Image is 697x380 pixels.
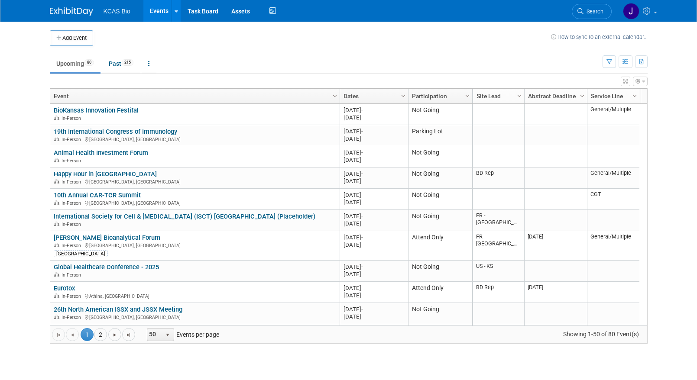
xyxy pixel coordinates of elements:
[344,284,404,292] div: [DATE]
[344,106,404,114] div: [DATE]
[54,263,159,271] a: Global Healthcare Conference - 2025
[344,263,404,271] div: [DATE]
[587,104,639,125] td: General/Multiple
[551,34,648,40] a: How to sync to an external calendar...
[591,89,634,103] a: Service Line
[344,89,402,103] a: Dates
[81,328,94,341] span: 1
[473,167,524,189] td: BD Rep
[555,328,647,340] span: Showing 1-50 of 80 Event(s)
[62,200,84,206] span: In-Person
[62,222,84,227] span: In-Person
[54,222,59,226] img: In-Person Event
[147,328,162,341] span: 50
[399,89,408,102] a: Column Settings
[344,149,404,156] div: [DATE]
[464,93,471,100] span: Column Settings
[361,192,363,198] span: -
[125,332,132,338] span: Go to the last page
[361,213,363,219] span: -
[54,135,336,143] div: [GEOGRAPHIC_DATA], [GEOGRAPHIC_DATA]
[524,231,587,261] td: [DATE]
[477,89,519,103] a: Site Lead
[463,89,472,102] a: Column Settings
[62,116,84,121] span: In-Person
[344,170,404,177] div: [DATE]
[50,55,100,72] a: Upcoming80
[361,264,363,270] span: -
[361,107,363,113] span: -
[108,328,121,341] a: Go to the next page
[344,191,404,199] div: [DATE]
[408,146,472,167] td: Not Going
[631,93,638,100] span: Column Settings
[344,177,404,185] div: [DATE]
[623,3,639,19] img: Jason Hannah
[54,272,59,277] img: In-Person Event
[344,156,404,164] div: [DATE]
[344,220,404,227] div: [DATE]
[579,93,586,100] span: Column Settings
[361,234,363,241] span: -
[344,213,404,220] div: [DATE]
[54,242,336,249] div: [GEOGRAPHIC_DATA], [GEOGRAPHIC_DATA]
[473,231,524,261] td: FR - [GEOGRAPHIC_DATA]
[55,332,62,338] span: Go to the first page
[104,8,130,15] span: KCAS Bio
[62,315,84,320] span: In-Person
[361,306,363,312] span: -
[54,106,139,114] a: BioKansas Innovation Festifal
[62,243,84,248] span: In-Person
[62,158,84,164] span: In-Person
[344,128,404,135] div: [DATE]
[54,170,157,178] a: Happy Hour in [GEOGRAPHIC_DATA]
[408,167,472,189] td: Not Going
[516,93,523,100] span: Column Settings
[54,234,160,242] a: [PERSON_NAME] Bioanalytical Forum
[54,137,59,141] img: In-Person Event
[111,332,118,338] span: Go to the next page
[515,89,524,102] a: Column Settings
[361,128,363,135] span: -
[69,332,76,338] span: Go to the previous page
[524,282,587,303] td: [DATE]
[577,89,587,102] a: Column Settings
[84,59,94,66] span: 80
[572,4,612,19] a: Search
[54,213,315,220] a: International Society for Cell & [MEDICAL_DATA] (ISCT) [GEOGRAPHIC_DATA] (Placeholder)
[62,137,84,142] span: In-Person
[584,8,603,15] span: Search
[344,135,404,142] div: [DATE]
[54,178,336,185] div: [GEOGRAPHIC_DATA], [GEOGRAPHIC_DATA]
[408,210,472,231] td: Not Going
[344,199,404,206] div: [DATE]
[408,303,472,324] td: Not Going
[54,250,108,257] div: [GEOGRAPHIC_DATA]
[54,179,59,184] img: In-Person Event
[54,306,182,313] a: 26th North American ISSX and JSSX Meeting
[361,171,363,177] span: -
[54,243,59,247] img: In-Person Event
[54,313,336,321] div: [GEOGRAPHIC_DATA], [GEOGRAPHIC_DATA]
[62,272,84,278] span: In-Person
[473,261,524,282] td: US - KS
[54,158,59,162] img: In-Person Event
[54,292,336,299] div: Athina, [GEOGRAPHIC_DATA]
[54,128,177,135] a: 19th International Congress of Immunology
[473,210,524,231] td: FR - [GEOGRAPHIC_DATA]
[54,116,59,120] img: In-Person Event
[344,306,404,313] div: [DATE]
[331,93,338,100] span: Column Settings
[54,199,336,206] div: [GEOGRAPHIC_DATA], [GEOGRAPHIC_DATA]
[54,284,75,292] a: Eurotox
[587,189,639,210] td: CGT
[164,332,171,338] span: select
[630,89,639,102] a: Column Settings
[344,292,404,299] div: [DATE]
[54,293,59,298] img: In-Person Event
[122,328,135,341] a: Go to the last page
[361,285,363,291] span: -
[330,89,340,102] a: Column Settings
[94,328,107,341] a: 2
[344,313,404,320] div: [DATE]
